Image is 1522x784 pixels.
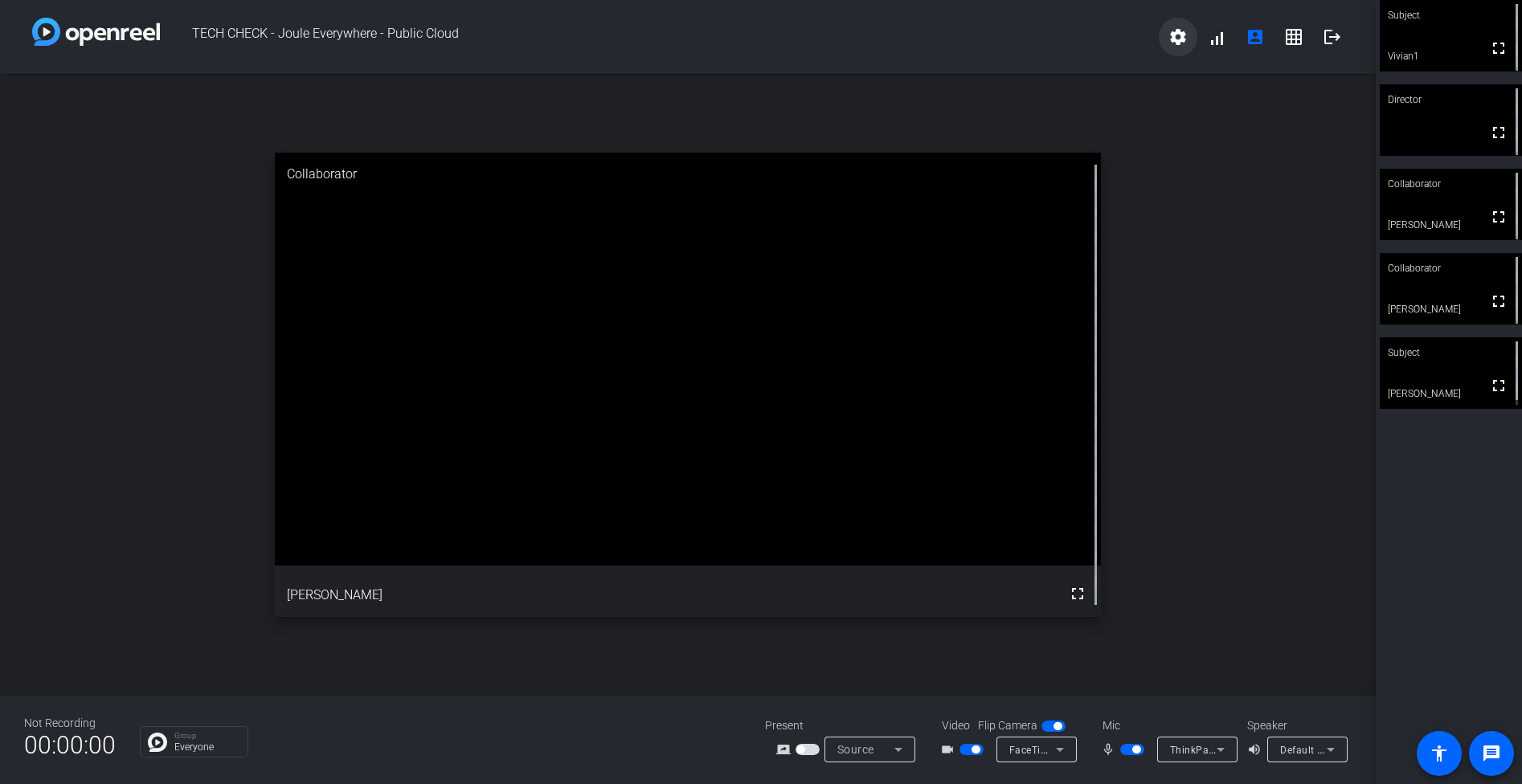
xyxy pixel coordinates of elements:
span: TECH CHECK - Joule Everywhere - Public Cloud [160,18,1159,56]
img: Chat Icon [148,733,167,752]
mat-icon: message [1482,744,1501,763]
mat-icon: fullscreen [1489,39,1508,58]
mat-icon: accessibility [1430,744,1449,763]
div: Speaker [1247,717,1344,734]
div: Mic [1086,717,1247,734]
button: signal_cellular_alt [1197,18,1236,56]
span: Default - MacBook Air Speakers (Built-in) [1280,743,1471,756]
mat-icon: fullscreen [1489,207,1508,227]
div: Collaborator [1380,253,1522,284]
div: Not Recording [24,715,116,732]
mat-icon: grid_on [1284,27,1303,47]
mat-icon: screen_share_outline [776,740,796,759]
mat-icon: videocam_outline [940,740,959,759]
mat-icon: logout [1323,27,1342,47]
mat-icon: volume_up [1247,740,1266,759]
span: 00:00:00 [24,725,116,765]
mat-icon: fullscreen [1068,584,1087,603]
mat-icon: fullscreen [1489,292,1508,311]
img: white-gradient.svg [32,18,160,46]
span: Flip Camera [978,717,1037,734]
mat-icon: fullscreen [1489,123,1508,142]
p: Everyone [174,742,239,752]
span: FaceTime HD Camera (5B00:3AA6) [1009,743,1175,756]
mat-icon: mic_none [1101,740,1120,759]
div: Present [765,717,926,734]
span: Video [942,717,970,734]
mat-icon: account_box [1246,27,1265,47]
mat-icon: fullscreen [1489,376,1508,395]
mat-icon: settings [1168,27,1188,47]
div: Subject [1380,337,1522,368]
p: Group [174,732,239,740]
span: Source [837,743,874,756]
div: Collaborator [275,153,1100,196]
div: Collaborator [1380,169,1522,199]
span: ThinkPad Thunderbolt 3 Dock USB Audio (17ef:30cf) [1170,743,1418,756]
div: Director [1380,84,1522,115]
